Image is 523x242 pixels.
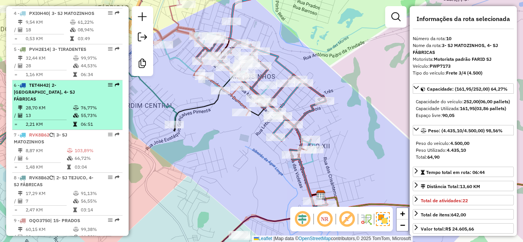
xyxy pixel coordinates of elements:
[49,133,53,137] i: Veículo já utilizado nesta sessão
[446,70,482,76] strong: Frete 3/4 (4.500)
[73,208,77,212] i: Tempo total em rota
[73,72,77,77] i: Tempo total em rota
[413,209,514,219] a: Total de itens:642,00
[70,36,74,41] i: Tempo total em rota
[80,71,119,78] td: 06:34
[49,10,94,16] span: | 3- SJ MATOZINHOS
[421,226,474,232] div: Valor total:
[400,220,405,230] span: −
[413,195,514,205] a: Total de atividades:22
[108,175,113,180] em: Opções
[80,120,119,128] td: 06:51
[229,231,248,239] div: Atividade não roteirizada - SUPERMERCADO ESKYNAO
[25,226,73,233] td: 60,15 KM
[14,82,75,102] span: 6 -
[74,163,119,171] td: 03:04
[108,83,113,87] em: Opções
[479,99,510,104] strong: (06,00 pallets)
[25,26,70,34] td: 18
[18,191,23,196] i: Distância Total
[80,112,119,119] td: 55,73%
[416,105,511,112] div: Capacidade Utilizada:
[442,112,454,118] strong: 90,05
[25,104,73,112] td: 28,70 KM
[70,28,76,32] i: % de utilização da cubagem
[73,122,77,127] i: Tempo total em rota
[475,106,506,111] strong: (03,86 pallets)
[73,235,79,239] i: % de utilização da cubagem
[413,42,514,56] div: Nome da rota:
[293,210,312,228] span: Ocultar deslocamento
[14,46,86,52] span: 5 -
[25,190,73,197] td: 17,29 KM
[80,54,119,62] td: 99,97%
[315,210,334,228] span: Ocultar NR
[14,233,18,241] td: /
[25,62,73,70] td: 28
[416,98,511,105] div: Capacidade do veículo:
[25,163,67,171] td: 1,48 KM
[73,199,79,203] i: % de utilização da cubagem
[18,56,23,60] i: Distância Total
[400,209,405,218] span: +
[14,120,18,128] td: =
[14,62,18,70] td: /
[18,63,23,68] i: Total de Atividades
[14,35,18,42] td: =
[49,46,86,52] span: | 3- TIRADENTES
[115,83,119,87] em: Rota exportada
[77,26,119,34] td: 08,94%
[108,47,113,51] em: Opções
[14,10,94,16] span: 4 -
[77,35,119,42] td: 03:49
[25,233,73,241] td: 10
[397,208,408,219] a: Zoom in
[80,190,119,197] td: 91,13%
[29,82,49,88] span: TET4H42
[29,132,49,138] span: RVK8B62
[25,35,70,42] td: 0,53 KM
[14,82,75,102] span: | 2- [GEOGRAPHIC_DATA], 4- SJ FÁBRICAS
[18,113,23,118] i: Total de Atividades
[25,147,67,154] td: 8,87 KM
[463,198,468,203] strong: 22
[29,175,49,180] span: RVK8B62
[80,206,119,214] td: 03:14
[430,63,451,69] strong: PWP7173
[14,163,18,171] td: =
[80,233,119,241] td: 66,80%
[447,147,466,153] strong: 4.435,10
[18,199,23,203] i: Total de Atividades
[231,232,250,240] div: Atividade não roteirizada - SUPERMERCADO ESKYNAO
[316,190,326,200] img: Farid - São João del Rei
[299,236,331,241] a: OpenStreetMap
[67,156,73,161] i: % de utilização da cubagem
[18,106,23,110] i: Distância Total
[376,212,390,226] img: Exibir/Ocultar setores
[413,35,514,42] div: Número da rota:
[73,63,79,68] i: % de utilização da cubagem
[460,184,480,189] span: 13,60 KM
[135,29,150,47] a: Exportar sessão
[18,28,23,32] i: Total de Atividades
[254,236,272,241] a: Leaflet
[14,154,18,162] td: /
[416,147,511,154] div: Peso Utilizado:
[25,197,73,205] td: 7
[18,227,23,232] i: Distância Total
[416,154,511,161] div: Total:
[135,56,150,73] a: Criar modelo
[416,140,469,146] span: Peso do veículo:
[115,218,119,223] em: Rota exportada
[434,56,492,62] strong: Motorista padrão FARID SJ
[73,227,79,232] i: % de utilização do peso
[29,10,49,16] span: PXI0H40
[115,175,119,180] em: Rota exportada
[450,140,469,146] strong: 4.500,00
[29,46,49,52] span: PVH2E14
[238,73,257,81] div: Atividade não roteirizada - EDER TRINDADE ZIM 50
[428,128,503,133] span: Peso: (4.435,10/4.500,00) 98,56%
[18,156,23,161] i: Total de Atividades
[70,20,76,24] i: % de utilização do peso
[74,147,119,154] td: 103,89%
